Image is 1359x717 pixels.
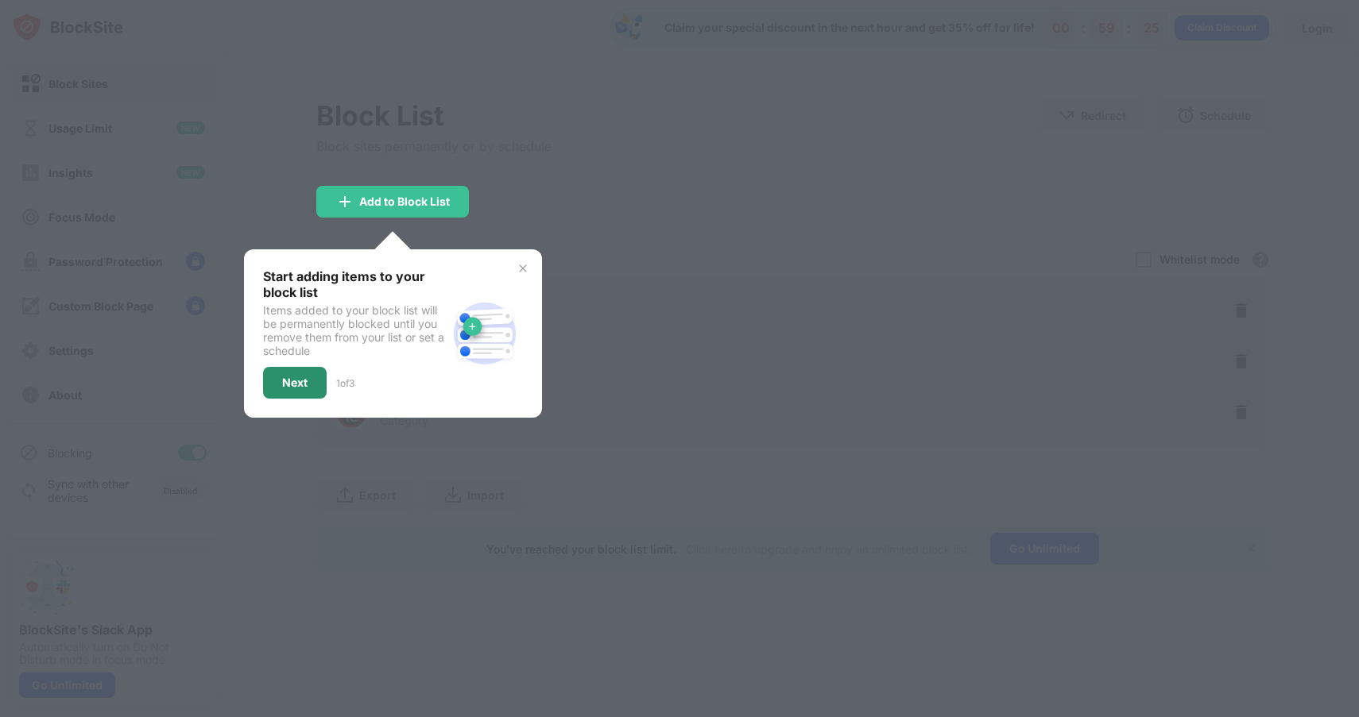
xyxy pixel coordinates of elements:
div: Items added to your block list will be permanently blocked until you remove them from your list o... [263,303,447,357]
img: x-button.svg [517,262,529,275]
img: block-site.svg [447,295,523,372]
div: Add to Block List [359,195,450,208]
div: 1 of 3 [336,377,354,389]
div: Next [282,376,308,389]
div: Start adding items to your block list [263,268,447,300]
